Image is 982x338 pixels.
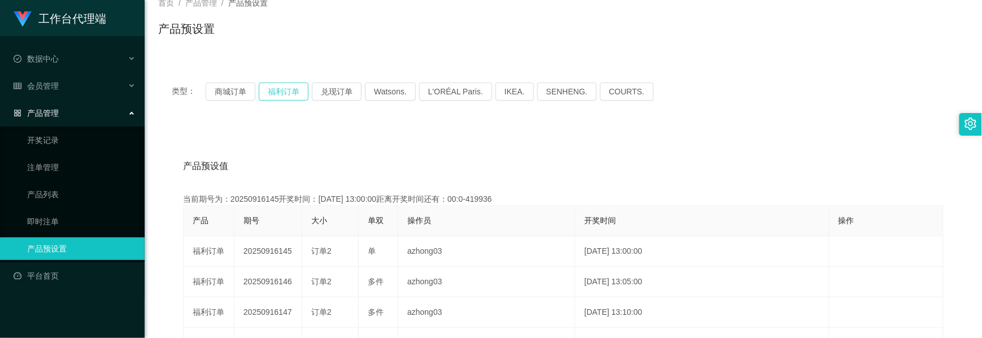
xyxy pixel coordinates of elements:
td: 20250916146 [234,267,302,297]
span: 产品管理 [14,109,59,118]
td: 福利订单 [184,297,234,328]
img: logo.9652507e.png [14,11,32,27]
span: 期号 [244,216,259,225]
button: 兑现订单 [312,83,362,101]
span: 产品预设值 [183,159,228,173]
td: 福利订单 [184,267,234,297]
i: 图标: check-circle-o [14,55,21,63]
td: 20250916145 [234,236,302,267]
span: 会员管理 [14,81,59,90]
a: 产品列表 [27,183,136,206]
td: [DATE] 13:05:00 [575,267,829,297]
span: 多件 [368,277,384,286]
i: 图标: table [14,82,21,90]
a: 工作台代理端 [14,14,106,23]
button: IKEA. [496,83,534,101]
td: azhong03 [398,267,575,297]
a: 图标: dashboard平台首页 [14,265,136,287]
div: 当前期号为：20250916145开奖时间：[DATE] 13:00:00距离开奖时间还有：00:0-419936 [183,193,944,205]
h1: 产品预设置 [158,20,215,37]
span: 数据中心 [14,54,59,63]
span: 开奖时间 [584,216,616,225]
td: 福利订单 [184,236,234,267]
span: 大小 [311,216,327,225]
button: L'ORÉAL Paris. [419,83,492,101]
a: 注单管理 [27,156,136,179]
button: 福利订单 [259,83,308,101]
span: 多件 [368,307,384,317]
a: 开奖记录 [27,129,136,151]
span: 订单2 [311,246,332,255]
button: 商城订单 [206,83,255,101]
span: 产品 [193,216,208,225]
span: 订单2 [311,307,332,317]
span: 类型： [172,83,206,101]
td: azhong03 [398,297,575,328]
span: 操作员 [407,216,431,225]
button: SENHENG. [537,83,597,101]
td: [DATE] 13:00:00 [575,236,829,267]
span: 操作 [838,216,854,225]
button: COURTS. [600,83,654,101]
h1: 工作台代理端 [38,1,106,37]
i: 图标: appstore-o [14,109,21,117]
button: Watsons. [365,83,416,101]
span: 单 [368,246,376,255]
a: 产品预设置 [27,237,136,260]
td: azhong03 [398,236,575,267]
span: 单双 [368,216,384,225]
a: 即时注单 [27,210,136,233]
i: 图标: setting [964,118,977,130]
span: 订单2 [311,277,332,286]
td: [DATE] 13:10:00 [575,297,829,328]
td: 20250916147 [234,297,302,328]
